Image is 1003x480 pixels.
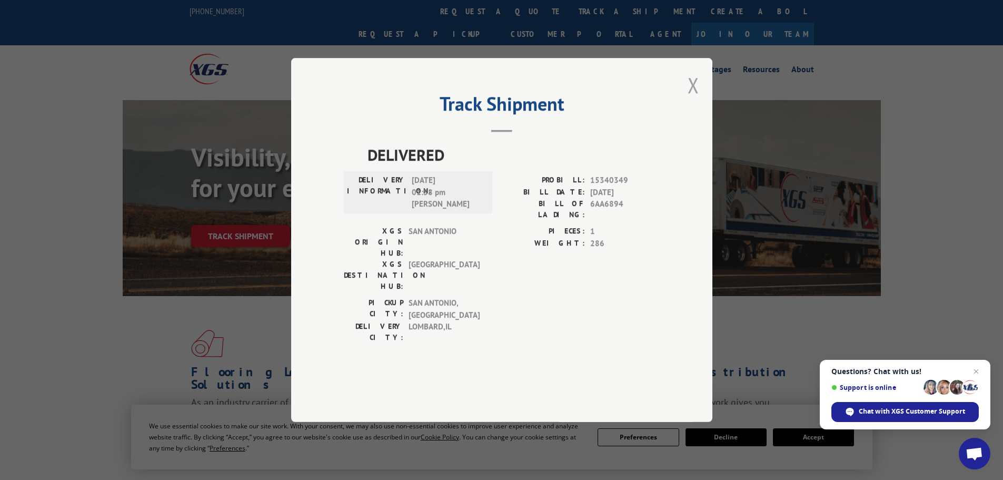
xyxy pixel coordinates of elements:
[831,402,979,422] div: Chat with XGS Customer Support
[344,259,403,292] label: XGS DESTINATION HUB:
[959,438,990,469] div: Open chat
[502,198,585,220] label: BILL OF LADING:
[831,367,979,376] span: Questions? Chat with us!
[590,174,660,187] span: 15340349
[344,321,403,343] label: DELIVERY CITY:
[970,365,982,378] span: Close chat
[409,297,480,321] span: SAN ANTONIO , [GEOGRAPHIC_DATA]
[502,226,585,238] label: PIECES:
[409,321,480,343] span: LOMBARD , IL
[347,174,406,210] label: DELIVERY INFORMATION:
[344,96,660,116] h2: Track Shipment
[688,71,699,99] button: Close modal
[831,384,920,391] span: Support is online
[409,259,480,292] span: [GEOGRAPHIC_DATA]
[502,187,585,199] label: BILL DATE:
[412,174,483,210] span: [DATE] 01:58 pm [PERSON_NAME]
[590,187,660,199] span: [DATE]
[859,407,965,416] span: Chat with XGS Customer Support
[590,238,660,250] span: 286
[344,226,403,259] label: XGS ORIGIN HUB:
[502,174,585,187] label: PROBILL:
[409,226,480,259] span: SAN ANTONIO
[502,238,585,250] label: WEIGHT:
[344,297,403,321] label: PICKUP CITY:
[368,143,660,166] span: DELIVERED
[590,226,660,238] span: 1
[590,198,660,220] span: 6AA6894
